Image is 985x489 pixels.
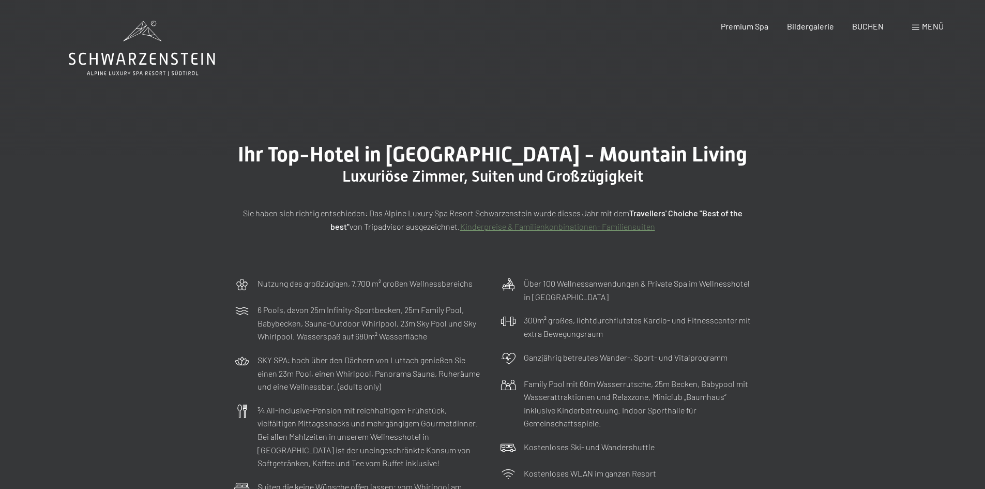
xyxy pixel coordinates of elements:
[524,377,751,430] p: Family Pool mit 60m Wasserrutsche, 25m Becken, Babypool mit Wasserattraktionen und Relaxzone. Min...
[524,314,751,340] p: 300m² großes, lichtdurchflutetes Kardio- und Fitnesscenter mit extra Bewegungsraum
[234,206,751,233] p: Sie haben sich richtig entschieden: Das Alpine Luxury Spa Resort Schwarzenstein wurde dieses Jahr...
[852,21,884,31] a: BUCHEN
[257,277,473,290] p: Nutzung des großzügigen, 7.700 m² großen Wellnessbereichs
[524,440,655,454] p: Kostenloses Ski- und Wandershuttle
[460,221,655,231] a: Kinderpreise & Familienkonbinationen- Familiensuiten
[238,142,747,167] span: Ihr Top-Hotel in [GEOGRAPHIC_DATA] - Mountain Living
[721,21,768,31] a: Premium Spa
[524,467,656,480] p: Kostenloses WLAN im ganzen Resort
[342,167,643,185] span: Luxuriöse Zimmer, Suiten und Großzügigkeit
[787,21,834,31] a: Bildergalerie
[524,277,751,303] p: Über 100 Wellnessanwendungen & Private Spa im Wellnesshotel in [GEOGRAPHIC_DATA]
[524,351,728,364] p: Ganzjährig betreutes Wander-, Sport- und Vitalprogramm
[257,353,485,393] p: SKY SPA: hoch über den Dächern von Luttach genießen Sie einen 23m Pool, einen Whirlpool, Panorama...
[257,303,485,343] p: 6 Pools, davon 25m Infinity-Sportbecken, 25m Family Pool, Babybecken, Sauna-Outdoor Whirlpool, 23...
[257,404,485,470] p: ¾ All-inclusive-Pension mit reichhaltigem Frühstück, vielfältigen Mittagssnacks und mehrgängigem ...
[922,21,944,31] span: Menü
[330,208,742,231] strong: Travellers' Choiche "Best of the best"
